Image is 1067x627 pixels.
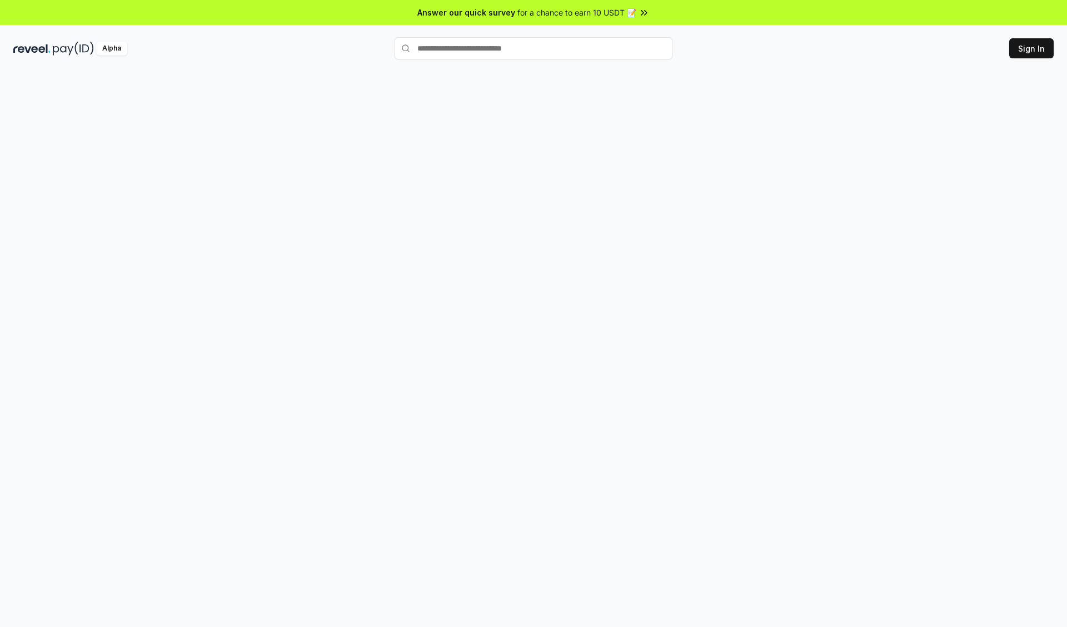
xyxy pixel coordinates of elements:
img: pay_id [53,42,94,56]
span: for a chance to earn 10 USDT 📝 [517,7,636,18]
img: reveel_dark [13,42,51,56]
button: Sign In [1009,38,1054,58]
div: Alpha [96,42,127,56]
span: Answer our quick survey [417,7,515,18]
